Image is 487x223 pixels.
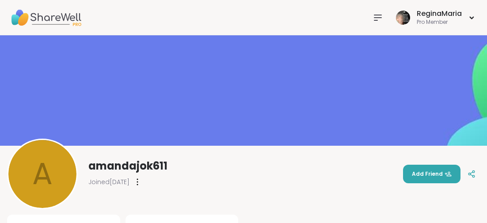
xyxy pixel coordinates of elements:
span: a [32,151,53,197]
div: ReginaMaria [417,9,462,19]
span: amandajok611 [88,159,167,173]
span: Add Friend [412,170,452,178]
button: Add Friend [403,165,460,183]
div: Pro Member [417,19,462,26]
img: ShareWell Nav Logo [11,2,81,33]
span: Joined [DATE] [88,178,129,186]
img: ReginaMaria [396,11,410,25]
